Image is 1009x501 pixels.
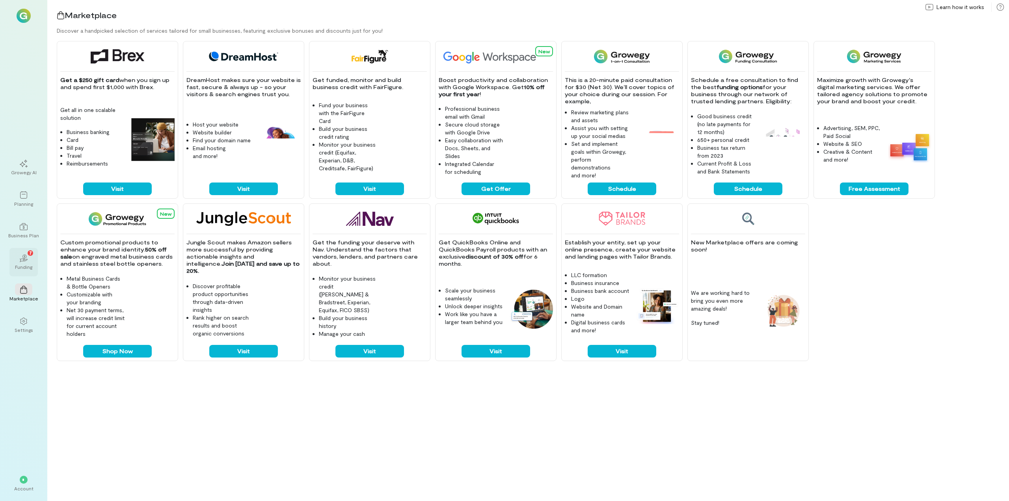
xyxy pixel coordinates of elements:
p: DreamHost makes sure your website is fast, secure & always up - so your visitors & search engines... [186,76,301,98]
img: QuickBooks feature [510,290,553,329]
img: Nav [346,212,394,226]
img: 1-on-1 Consultation feature [636,125,679,168]
div: Planning [14,201,33,207]
strong: 10% off your first year [439,84,546,97]
img: Funding Consultation feature [762,125,805,168]
li: Build your business credit rating [319,125,377,141]
li: Review marketing plans and assets [571,108,629,124]
div: Account [14,485,34,492]
img: Funding Consultation [719,49,777,63]
li: Monitor your business credit ([PERSON_NAME] & Bradstreet, Experian, Equifax, FICO SBSS) [319,275,377,314]
li: Assist you with setting up your social medias [571,124,629,140]
button: Visit [588,345,656,358]
img: Growegy - Marketing Services [847,49,902,63]
p: Schedule a free consultation to find the best for your business through our network of trusted le... [691,76,805,105]
p: New Marketplace offers are coming soon! [691,239,805,253]
li: Monitor your business credit (Equifax, Experian, D&B, Creditsafe, FairFigure) [319,141,377,172]
img: Coming soon feature [762,289,805,333]
li: Easy collaboration with Docs, Sheets, and Slides [445,136,503,160]
img: FairFigure feature [383,118,427,162]
div: Funding [15,264,32,270]
li: Fund your business with the FairFigure Card [319,101,377,125]
strong: discount of 30% off [465,253,523,260]
span: Learn how it works [936,3,984,11]
img: DreamHost [206,49,281,63]
div: Marketplace [9,295,38,302]
li: Build your business history [319,314,377,330]
p: Stay tuned! [691,319,756,327]
p: We are working hard to bring you even more amazing deals! [691,289,756,313]
li: Logo [571,295,629,303]
li: Reimbursements [67,160,125,168]
button: Schedule [714,183,782,195]
button: Schedule [588,183,656,195]
li: Website builder [193,129,251,136]
img: Growegy Promo Products [89,212,147,226]
img: Coming soon [741,212,755,226]
p: Boost productivity and collaboration with Google Workspace. Get ! [439,76,553,98]
img: Tailor Brands feature [636,287,679,324]
span: New [160,211,171,216]
li: Bill pay [67,144,125,152]
img: Jungle Scout feature [257,294,301,331]
li: Net 30 payment terms, will increase credit limit for current account holders [67,306,125,338]
li: Good business credit (no late payments for 12 months) [697,112,756,136]
p: Get the funding your deserve with Nav. Understand the factors that vendors, lenders, and partners... [313,239,427,267]
p: Get funded, monitor and build business credit with FairFigure. [313,76,427,91]
li: Set and implement goals within Growegy, perform demonstrations and more! [571,140,629,179]
li: Advertising, SEM, PPC, Paid Social [823,124,882,140]
img: QuickBooks [473,212,519,226]
div: Business Plan [8,232,39,238]
p: Get QuickBooks Online and QuickBooks Payroll products with an exclusive for 6 months. [439,239,553,267]
p: Establish your entity, set up your online presence, create your website and landing pages with Ta... [565,239,679,260]
button: Get Offer [462,183,530,195]
strong: 50% off sale [60,246,168,260]
button: Free Assessment [840,183,908,195]
img: Nav feature [383,291,427,328]
li: Integrated Calendar for scheduling [445,160,503,176]
button: Shop Now [83,345,152,358]
div: Settings [15,327,33,333]
li: Business tax return from 2023 [697,144,756,160]
li: Rank higher on search results and boost organic conversions [193,314,251,337]
li: Business insurance [571,279,629,287]
button: Visit [209,345,278,358]
li: Business bank account [571,287,629,295]
p: This is a 20-minute paid consultation for $30 (Net 30). We’ll cover topics of your choice during ... [565,76,679,105]
li: Creative & Content and more! [823,148,882,164]
p: Maximize growth with Growegy's digital marketing services. We offer tailored agency solutions to ... [817,76,931,105]
li: Find your domain name [193,136,251,144]
button: Visit [83,183,152,195]
li: Travel [67,152,125,160]
li: Secure cloud storage with Google Drive [445,121,503,136]
button: Visit [335,183,404,195]
a: Marketplace [9,279,38,308]
span: Marketplace [65,10,117,20]
strong: Get a $250 gift card [60,76,119,83]
p: when you sign up and spend first $1,000 with Brex. [60,76,175,91]
li: Card [67,136,125,144]
li: Metal Business Cards & Bottle Openers [67,275,125,291]
li: Manage your cash [319,330,377,338]
li: Business banking [67,128,125,136]
li: Website & SEO [823,140,882,148]
a: Business Plan [9,216,38,245]
button: Visit [209,183,278,195]
button: Visit [462,345,530,358]
div: *Account [9,469,38,498]
li: Email hosting and more! [193,144,251,160]
li: 650+ personal credit [697,136,756,144]
img: Google Workspace [439,49,555,63]
img: Brex feature [131,118,175,162]
img: Growegy Promo Products feature [131,287,175,331]
li: Host your website [193,121,251,129]
li: Scale your business seamlessly [445,287,503,302]
li: Professional business email with Gmail [445,105,503,121]
img: Tailor Brands [599,212,645,226]
a: Settings [9,311,38,339]
li: Work like you have a larger team behind you [445,310,503,326]
span: 7 [29,249,32,256]
li: Digital business cards and more! [571,318,629,334]
li: Unlock deeper insights [445,302,503,310]
img: Growegy - Marketing Services feature [888,131,931,162]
